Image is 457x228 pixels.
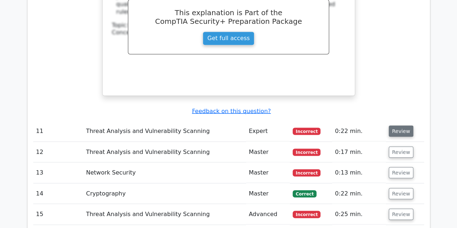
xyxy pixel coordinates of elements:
[332,183,386,204] td: 0:22 min.
[83,142,246,162] td: Threat Analysis and Vulnerability Scanning
[246,162,290,183] td: Master
[389,208,413,220] button: Review
[33,204,83,224] td: 15
[192,107,271,114] a: Feedback on this question?
[33,142,83,162] td: 12
[33,121,83,141] td: 11
[332,162,386,183] td: 0:13 min.
[83,183,246,204] td: Cryptography
[293,169,320,176] span: Incorrect
[293,190,316,197] span: Correct
[33,162,83,183] td: 13
[203,31,254,45] a: Get full access
[83,121,246,141] td: Threat Analysis and Vulnerability Scanning
[33,183,83,204] td: 14
[246,183,290,204] td: Master
[293,149,320,156] span: Incorrect
[246,121,290,141] td: Expert
[332,204,386,224] td: 0:25 min.
[293,128,320,135] span: Incorrect
[389,188,413,199] button: Review
[112,22,345,29] div: Topic:
[332,121,386,141] td: 0:22 min.
[389,125,413,137] button: Review
[389,146,413,158] button: Review
[293,211,320,218] span: Incorrect
[112,29,345,36] div: Concept:
[246,204,290,224] td: Advanced
[332,142,386,162] td: 0:17 min.
[83,162,246,183] td: Network Security
[83,204,246,224] td: Threat Analysis and Vulnerability Scanning
[389,167,413,178] button: Review
[246,142,290,162] td: Master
